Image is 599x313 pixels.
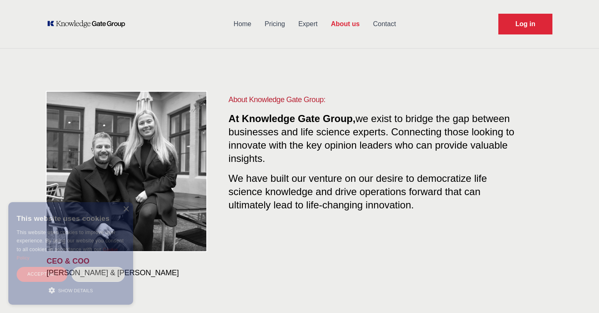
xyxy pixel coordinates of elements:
span: we exist to bridge the gap between businesses and life science experts. Connecting those looking ... [228,113,514,164]
a: Home [227,13,258,35]
a: About us [324,13,366,35]
span: This website uses cookies to improve user experience. By using our website you consent to all coo... [17,230,124,252]
a: Pricing [258,13,292,35]
span: Show details [58,288,93,293]
span: We have built our venture on our desire to democratize life science knowledge and drive operation... [228,169,487,210]
h1: About Knowledge Gate Group: [228,94,519,105]
img: KOL management, KEE, Therapy area experts [47,92,206,251]
a: Contact [366,13,403,35]
div: Close [123,206,129,213]
a: Cookie Policy [17,247,118,260]
div: This website uses cookies [17,208,125,228]
div: Accept all [17,267,67,281]
a: Expert [292,13,324,35]
div: Decline all [72,267,125,281]
a: KOL Knowledge Platform: Talk to Key External Experts (KEE) [47,20,131,28]
span: At Knowledge Gate Group, [228,113,355,124]
div: Show details [17,286,125,294]
a: Request Demo [498,14,552,34]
